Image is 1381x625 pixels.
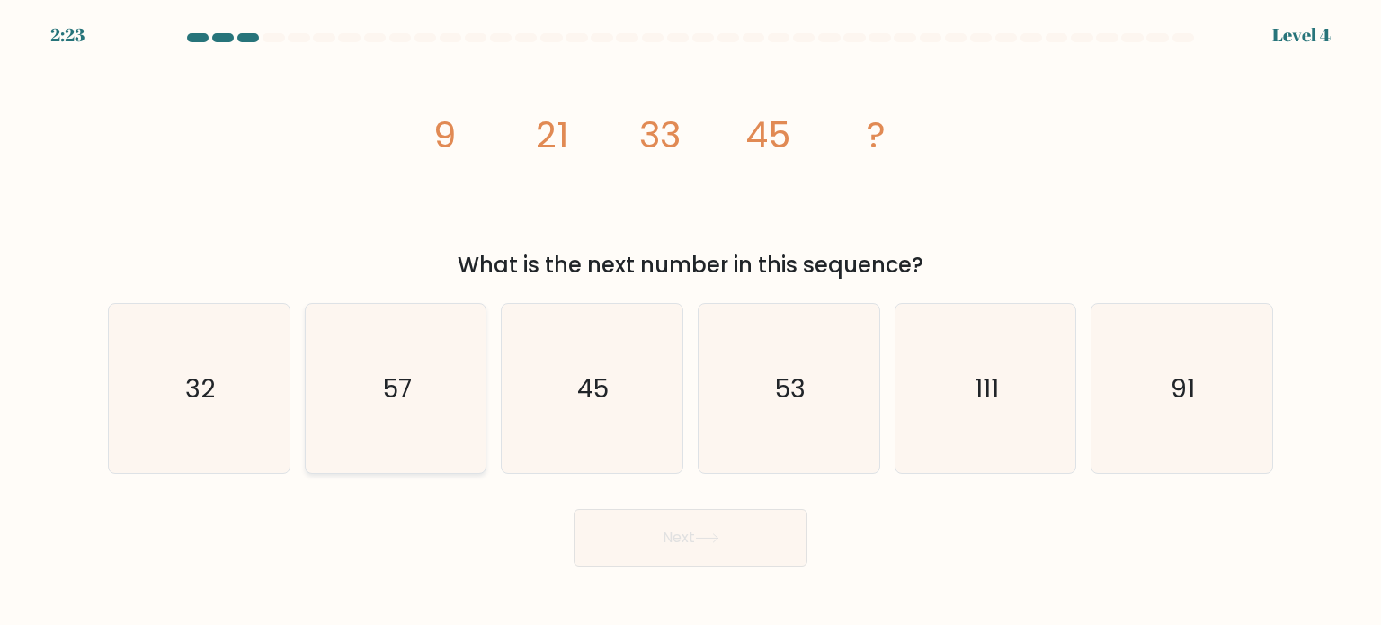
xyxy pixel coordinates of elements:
[383,370,412,406] text: 57
[578,370,610,406] text: 45
[867,110,886,160] tspan: ?
[574,509,807,567] button: Next
[50,22,85,49] div: 2:23
[433,110,456,160] tspan: 9
[1272,22,1331,49] div: Level 4
[775,370,806,406] text: 53
[639,110,681,160] tspan: 33
[975,370,999,406] text: 111
[745,110,790,160] tspan: 45
[1172,370,1196,406] text: 91
[186,370,216,406] text: 32
[536,110,568,160] tspan: 21
[119,249,1262,281] div: What is the next number in this sequence?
